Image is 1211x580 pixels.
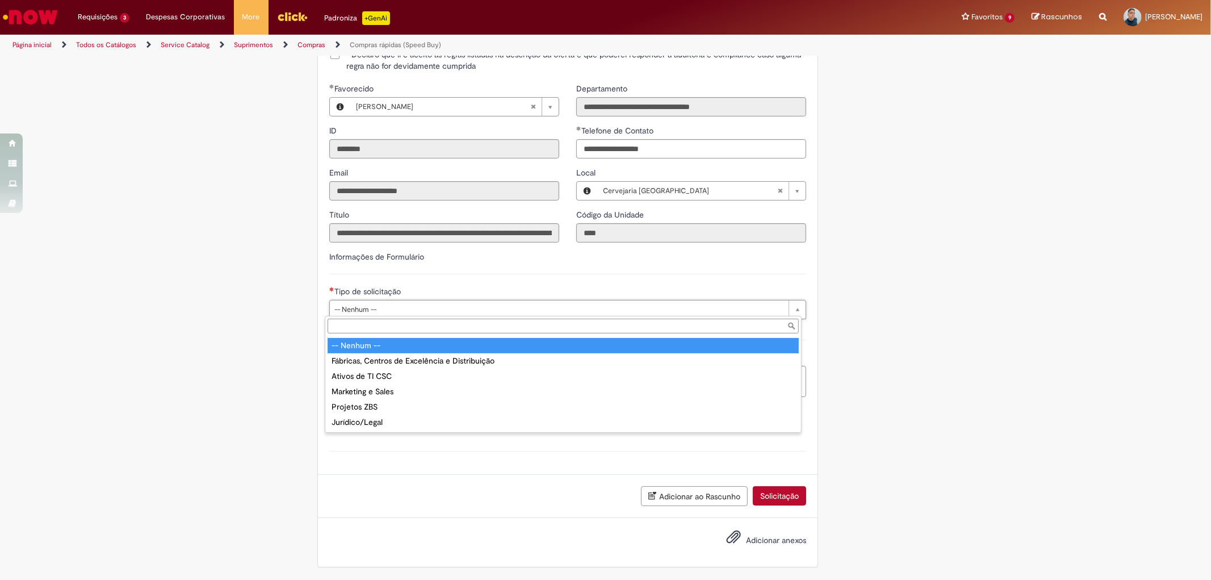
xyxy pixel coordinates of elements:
[328,353,799,369] div: Fábricas, Centros de Excelência e Distribuição
[328,399,799,415] div: Projetos ZBS
[328,338,799,353] div: -- Nenhum --
[325,336,801,432] ul: Tipo de solicitação
[328,369,799,384] div: Ativos de TI CSC
[328,415,799,430] div: Jurídico/Legal
[328,384,799,399] div: Marketing e Sales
